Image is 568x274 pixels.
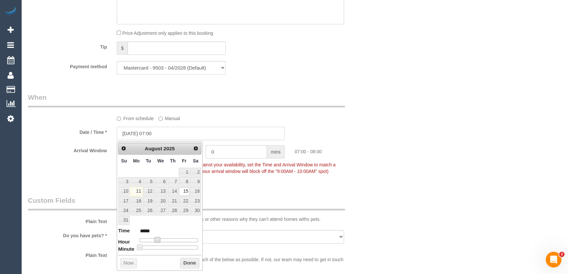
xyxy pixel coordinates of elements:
a: 28 [168,206,178,215]
span: Next [193,146,198,151]
dt: Time [118,227,130,235]
a: 30 [190,206,201,215]
a: 4 [130,177,142,186]
iframe: Intercom live chat [546,252,561,267]
a: 19 [143,197,153,205]
a: 6 [154,177,167,186]
a: 25 [130,206,142,215]
p: If you have time, please let us know as much of the below as possible. If not, our team may need ... [117,250,344,269]
a: 10 [118,187,130,196]
dt: Minute [118,245,134,254]
input: Manual [158,116,163,121]
span: Thursday [170,158,176,163]
label: Date / Time * [23,127,112,136]
span: August [145,146,162,151]
input: DD/MM/YYYY HH:MM [117,127,285,140]
a: 26 [143,206,153,215]
span: Sunday [121,158,127,163]
a: 22 [179,197,189,205]
span: Price Adjustment only applies to this booking [122,31,213,36]
a: 18 [130,197,142,205]
span: mins [267,145,285,158]
a: 23 [190,197,201,205]
a: 2 [190,168,201,177]
p: Some of our cleaning teams have allergies or other reasons why they can't attend homes withs pets. [117,216,344,222]
span: Monday [133,158,140,163]
span: 2025 [164,146,175,151]
a: 24 [118,206,130,215]
label: From schedule [117,113,154,122]
a: 20 [154,197,167,205]
button: Done [180,258,199,268]
a: 5 [143,177,153,186]
a: 8 [179,177,189,186]
a: 21 [168,197,178,205]
button: Now [120,258,137,268]
span: Friday [182,158,187,163]
span: Wednesday [157,158,164,163]
a: Prev [119,144,128,153]
legend: When [28,93,345,107]
span: Saturday [193,158,198,163]
a: 27 [154,206,167,215]
label: Manual [158,113,180,122]
a: Next [191,144,200,153]
a: 15 [179,187,189,196]
a: 7 [168,177,178,186]
legend: Custom Fields [28,196,345,210]
span: Prev [121,146,126,151]
a: 13 [154,187,167,196]
label: Payment method [23,61,112,70]
img: Automaid Logo [4,7,17,16]
label: Plain Text [23,216,112,225]
span: $ [117,41,128,55]
a: 29 [179,206,189,215]
span: 2 [559,252,564,257]
a: 11 [130,187,142,196]
a: 12 [143,187,153,196]
a: 31 [118,216,130,225]
label: Plain Text [23,250,112,259]
label: Do you have pets? * [23,230,112,239]
a: 1 [179,168,189,177]
a: 17 [118,197,130,205]
div: 07:00 - 08:00 [290,145,378,155]
a: 9 [190,177,201,186]
span: Tuesday [146,158,151,163]
input: From schedule [117,116,121,121]
dt: Hour [118,238,130,246]
a: 16 [190,187,201,196]
a: 3 [118,177,130,186]
label: Tip [23,41,112,50]
a: 14 [168,187,178,196]
label: Arrival Window [23,145,112,154]
span: To make this booking count against your availability, set the Time and Arrival Window to match a ... [117,162,335,174]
